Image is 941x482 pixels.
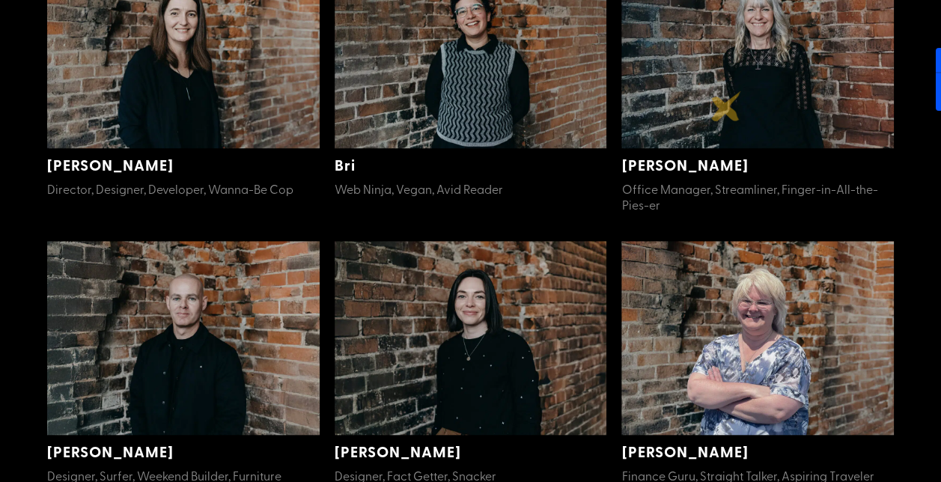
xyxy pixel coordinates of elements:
[47,441,174,462] a: [PERSON_NAME]
[621,441,748,462] a: [PERSON_NAME]
[335,441,461,462] a: [PERSON_NAME]
[47,241,320,435] img: Sam
[47,180,293,197] span: Director, Designer, Developer, Wanna-Be Cop
[621,154,748,175] a: [PERSON_NAME]
[621,241,894,435] img: Michelle
[621,180,877,213] span: Office Manager, Streamliner, Finger-in-All-the-Pies-er
[335,180,503,197] span: Web Ninja, Vegan, Avid Reader
[335,154,356,175] a: Bri
[47,154,174,175] a: [PERSON_NAME]
[335,241,607,435] img: Sarah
